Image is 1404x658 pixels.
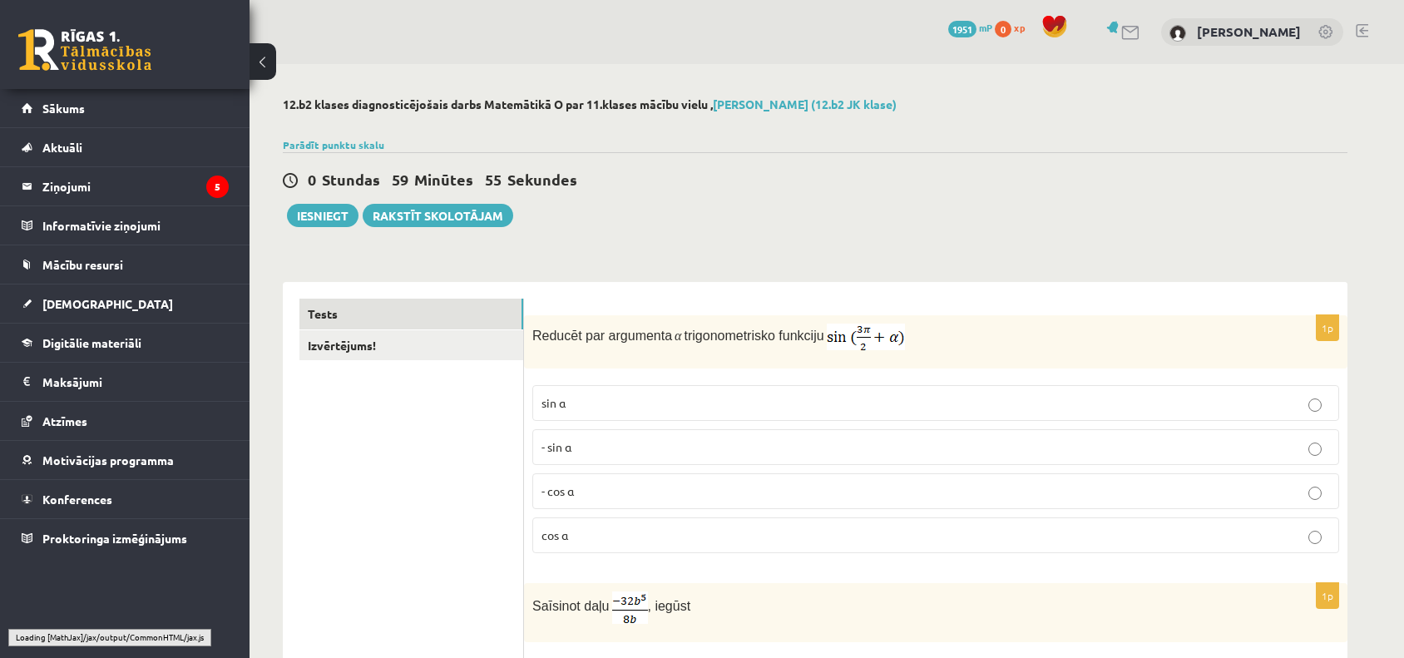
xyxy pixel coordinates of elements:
[541,395,566,410] span: sin⁡ α
[541,439,571,454] span: - sin ⁡α
[612,591,648,624] img: 8BAhdq2J21z20AAAAASUVORK5CYII=
[414,170,473,189] span: Minūtes
[42,140,82,155] span: Aktuāli
[22,89,229,127] a: Sākums
[42,453,174,468] span: Motivācijas programma
[18,29,151,71] a: Rīgas 1. Tālmācības vidusskola
[979,21,992,34] span: mP
[22,441,229,479] a: Motivācijas programma
[299,330,523,361] a: Izvērtējums!
[948,21,992,34] a: 1951 mP
[363,204,513,227] a: Rakstīt skolotājam
[685,329,824,343] span: trigonometrisko funkciju
[8,629,211,646] div: Loading [MathJax]/jax/output/CommonHTML/jax.js
[283,97,1347,111] h2: 12.b2 klases diagnosticējošais darbs Matemātikā O par 11.klases mācību vielu ,
[532,329,672,343] span: Reducēt par argumenta
[22,284,229,323] a: [DEMOGRAPHIC_DATA]
[827,324,905,350] img: AKaq8Lm30tRTAAAAAElFTkSuQmCC
[206,176,229,198] i: 5
[948,21,976,37] span: 1951
[22,402,229,440] a: Atzīmes
[1169,25,1186,42] img: Daniela Kainaize
[22,245,229,284] a: Mācību resursi
[22,519,229,557] a: Proktoringa izmēģinājums
[42,101,85,116] span: Sākums
[541,527,568,542] span: cos⁡ α
[22,167,229,205] a: Ziņojumi5
[1308,398,1322,412] input: sin⁡ α
[22,363,229,401] a: Maksājumi
[541,483,574,498] span: - cos ⁡α
[22,128,229,166] a: Aktuāli
[42,167,229,205] legend: Ziņojumi
[675,329,681,343] : α
[713,96,897,111] a: [PERSON_NAME] (12.b2 JK klase)
[42,335,141,350] span: Digitālie materiāli
[392,170,408,189] span: 59
[1308,443,1322,456] input: - sin ⁡α
[485,170,502,189] span: 55
[322,170,380,189] span: Stundas
[22,206,229,245] a: Informatīvie ziņojumi
[42,257,123,272] span: Mācību resursi
[1014,21,1025,34] span: xp
[1316,314,1339,341] p: 1p
[22,480,229,518] a: Konferences
[42,363,229,401] legend: Maksājumi
[1308,487,1322,500] input: - cos ⁡α
[995,21,1033,34] a: 0 xp
[283,138,384,151] a: Parādīt punktu skalu
[648,599,691,613] span: , iegūst
[308,170,316,189] span: 0
[22,324,229,362] a: Digitālie materiāli
[299,299,523,329] a: Tests
[42,531,187,546] span: Proktoringa izmēģinājums
[1308,531,1322,544] input: cos⁡ α
[1197,23,1301,40] a: [PERSON_NAME]
[42,206,229,245] legend: Informatīvie ziņojumi
[42,296,173,311] span: [DEMOGRAPHIC_DATA]
[42,413,87,428] span: Atzīmes
[287,204,358,227] button: Iesniegt
[532,599,610,613] span: Saīsinot daļu
[1316,582,1339,609] p: 1p
[42,492,112,507] span: Konferences
[507,170,577,189] span: Sekundes
[995,21,1011,37] span: 0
